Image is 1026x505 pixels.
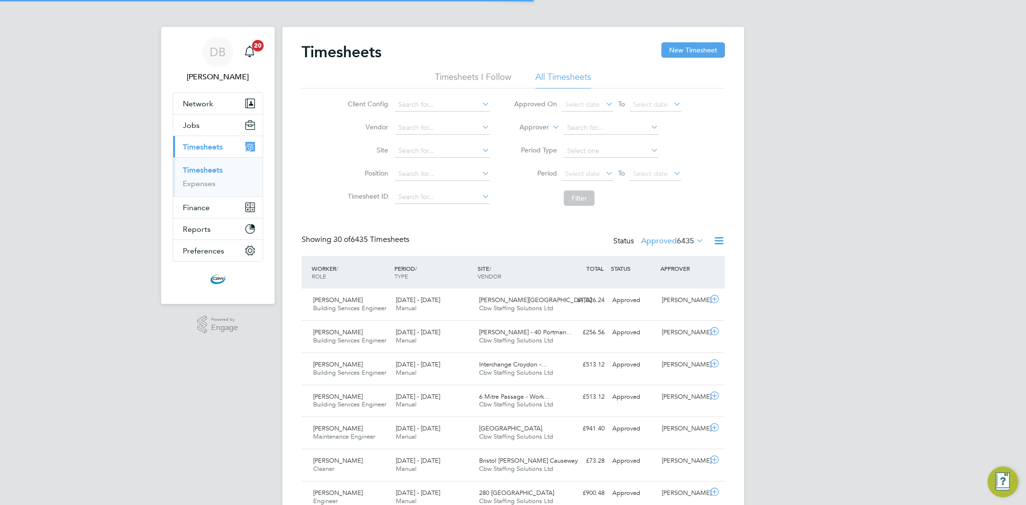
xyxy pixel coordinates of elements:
label: Period [514,169,557,177]
a: DB[PERSON_NAME] [173,37,263,83]
span: Building Services Engineer [313,368,386,377]
div: £900.48 [558,485,608,501]
span: To [615,167,628,179]
span: [DATE] - [DATE] [396,296,440,304]
span: [PERSON_NAME] [313,392,363,401]
span: ROLE [312,272,326,280]
span: Building Services Engineer [313,400,386,408]
a: 20 [240,37,259,67]
span: 20 [252,40,264,51]
span: Select date [633,100,668,109]
input: Search for... [395,190,490,204]
button: Filter [564,190,595,206]
div: [PERSON_NAME] [658,389,708,405]
span: [PERSON_NAME] [313,424,363,432]
span: 6435 [677,236,694,246]
div: Approved [608,453,659,469]
span: [PERSON_NAME] - 40 Portman… [479,328,572,336]
span: Cbw Staffing Solutions Ltd [479,304,553,312]
div: Approved [608,292,659,308]
input: Search for... [395,144,490,158]
div: STATUS [608,260,659,277]
button: Reports [173,218,263,240]
label: Site [345,146,388,154]
img: cbwstaffingsolutions-logo-retina.png [210,271,226,287]
li: Timesheets I Follow [435,71,511,88]
div: [PERSON_NAME] [658,421,708,437]
div: Showing [302,235,411,245]
span: Manual [396,368,417,377]
div: £513.12 [558,357,608,373]
span: Select date [565,169,600,178]
div: Timesheets [173,157,263,196]
div: WORKER [309,260,393,285]
div: [PERSON_NAME] [658,485,708,501]
label: Period Type [514,146,557,154]
span: Manual [396,432,417,441]
span: Daniel Barber [173,71,263,83]
span: 6435 Timesheets [333,235,409,244]
span: TYPE [394,272,408,280]
div: £513.12 [558,389,608,405]
span: Jobs [183,121,200,130]
div: £941.40 [558,421,608,437]
label: Client Config [345,100,388,108]
button: Engage Resource Center [988,467,1018,497]
span: DB [210,46,226,58]
span: Cbw Staffing Solutions Ltd [479,432,553,441]
span: Cbw Staffing Solutions Ltd [479,336,553,344]
div: PERIOD [392,260,475,285]
input: Select one [564,144,659,158]
span: TOTAL [586,265,604,272]
span: Manual [396,304,417,312]
span: [PERSON_NAME] [313,456,363,465]
span: [DATE] - [DATE] [396,392,440,401]
span: Cbw Staffing Solutions Ltd [479,465,553,473]
nav: Main navigation [161,27,275,304]
div: [PERSON_NAME] [658,292,708,308]
span: Engage [211,324,238,332]
label: Position [345,169,388,177]
div: Approved [608,325,659,341]
span: To [615,98,628,110]
span: Cbw Staffing Solutions Ltd [479,497,553,505]
span: Manual [396,465,417,473]
span: Cbw Staffing Solutions Ltd [479,368,553,377]
button: Preferences [173,240,263,261]
span: 30 of [333,235,351,244]
div: Status [613,235,706,248]
span: [PERSON_NAME] [313,296,363,304]
button: Network [173,93,263,114]
div: Approved [608,357,659,373]
span: / [489,265,491,272]
span: Select date [633,169,668,178]
input: Search for... [564,121,659,135]
span: 280 [GEOGRAPHIC_DATA] [479,489,554,497]
a: Go to home page [173,271,263,287]
div: [PERSON_NAME] [658,357,708,373]
button: Timesheets [173,136,263,157]
a: Powered byEngage [197,316,238,334]
button: Finance [173,197,263,218]
span: Engineer [313,497,338,505]
span: Manual [396,497,417,505]
label: Approved [641,236,704,246]
div: APPROVER [658,260,708,277]
span: [PERSON_NAME][GEOGRAPHIC_DATA] [479,296,592,304]
span: Finance [183,203,210,212]
span: / [415,265,417,272]
span: [PERSON_NAME] [313,360,363,368]
span: 6 Mitre Passage - Work… [479,392,550,401]
button: Jobs [173,114,263,136]
span: Bristol [PERSON_NAME] Causeway [479,456,578,465]
div: £73.28 [558,453,608,469]
div: Approved [608,421,659,437]
span: Maintenance Engineer [313,432,375,441]
div: £256.56 [558,325,608,341]
span: Network [183,99,213,108]
div: SITE [475,260,558,285]
span: [DATE] - [DATE] [396,489,440,497]
span: Select date [565,100,600,109]
span: Interchange Croydon -… [479,360,547,368]
label: Timesheet ID [345,192,388,201]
